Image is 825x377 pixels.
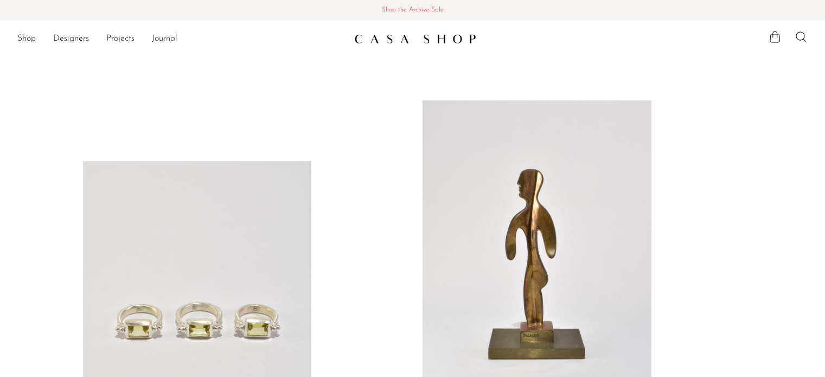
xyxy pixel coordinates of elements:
a: Journal [152,32,177,46]
a: Shop [17,32,36,46]
ul: NEW HEADER MENU [17,30,346,48]
a: Designers [53,32,89,46]
a: Projects [106,32,135,46]
span: Shop the Archive Sale [9,4,816,16]
nav: Desktop navigation [17,30,346,48]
